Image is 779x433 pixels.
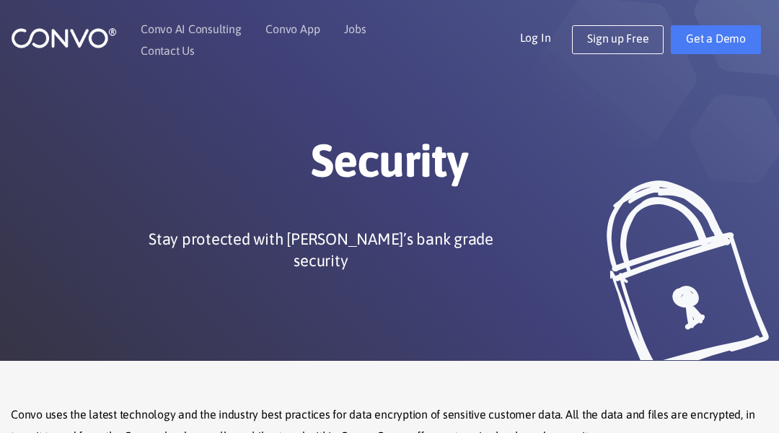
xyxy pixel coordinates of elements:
p: Stay protected with [PERSON_NAME]’s bank grade security [126,228,516,271]
a: Sign up Free [572,25,664,54]
a: Get a Demo [671,25,761,54]
a: Convo App [265,23,320,35]
a: Jobs [344,23,366,35]
img: logo_1.png [11,27,117,49]
a: Log In [520,25,573,48]
h1: Security [32,133,747,199]
a: Convo AI Consulting [141,23,241,35]
a: Contact Us [141,45,195,56]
